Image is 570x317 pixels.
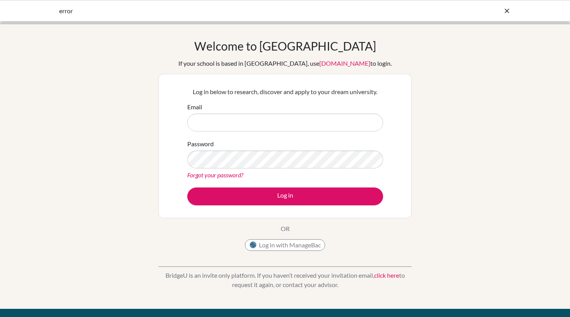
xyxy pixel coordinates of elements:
p: BridgeU is an invite only platform. If you haven’t received your invitation email, to request it ... [158,271,412,289]
div: If your school is based in [GEOGRAPHIC_DATA], use to login. [178,59,392,68]
a: click here [374,271,399,279]
a: [DOMAIN_NAME] [319,60,370,67]
h1: Welcome to [GEOGRAPHIC_DATA] [194,39,376,53]
p: OR [281,224,290,233]
label: Email [187,102,202,112]
a: Forgot your password? [187,171,243,179]
label: Password [187,139,214,149]
button: Log in [187,187,383,205]
button: Log in with ManageBac [245,239,325,251]
p: Log in below to research, discover and apply to your dream university. [187,87,383,96]
div: error [59,6,394,16]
